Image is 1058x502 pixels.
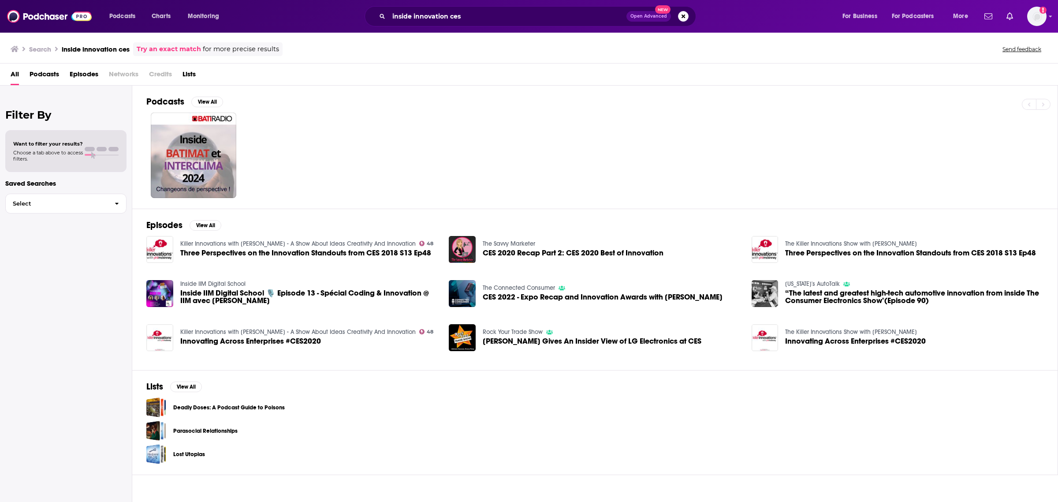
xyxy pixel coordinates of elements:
[892,10,934,22] span: For Podcasters
[11,67,19,85] a: All
[1039,7,1047,14] svg: Add a profile image
[5,194,127,214] button: Select
[30,67,59,85] a: Podcasts
[449,280,476,307] img: CES 2022 - Expo Recap and Innovation Awards with Paul Erickson
[180,249,431,257] a: Three Perspectives on the Innovation Standouts from CES 2018 S13 Ep48
[483,337,701,345] span: [PERSON_NAME] Gives An Insider View of LG Electronics at CES
[152,10,171,22] span: Charts
[170,382,202,392] button: View All
[146,96,184,107] h2: Podcasts
[62,45,130,53] h3: inside innovation ces
[947,9,979,23] button: open menu
[1027,7,1047,26] img: User Profile
[13,150,83,162] span: Choose a tab above to access filters.
[146,381,202,392] a: ListsView All
[29,45,51,53] h3: Search
[70,67,98,85] a: Episodes
[146,324,173,351] img: Innovating Across Enterprises #CES2020
[419,329,434,334] a: 48
[146,397,166,417] a: Deadly Doses: A Podcast Guide to Poisons
[836,9,888,23] button: open menu
[180,289,439,304] a: Inside IIM Digital School 🎙️ Episode 13 - Spécial Coding & Innovation @ IIM avec Orianne Pellois
[483,293,723,301] a: CES 2022 - Expo Recap and Innovation Awards with Paul Erickson
[483,284,555,292] a: The Connected Consumer
[180,240,416,247] a: Killer Innovations with Phil McKinney - A Show About Ideas Creativity And Innovation
[785,280,840,288] a: Michigan's AutoTalk
[655,5,671,14] span: New
[785,337,926,345] a: Innovating Across Enterprises #CES2020
[146,421,166,441] a: Parasocial Relationships
[483,293,723,301] span: CES 2022 - Expo Recap and Innovation Awards with [PERSON_NAME]
[7,8,92,25] img: Podchaser - Follow, Share and Rate Podcasts
[146,444,166,464] a: Lost Utopias
[752,280,779,307] img: “The latest and greatest high-tech automotive innovation from inside The Consumer Electronics Sho...
[109,10,135,22] span: Podcasts
[785,328,917,336] a: The Killer Innovations Show with Phil McKinney
[13,141,83,147] span: Want to filter your results?
[149,67,172,85] span: Credits
[449,236,476,263] img: CES 2020 Recap Part 2: CES 2020 Best of Innovation
[752,236,779,263] img: Three Perspectives on the Innovation Standouts from CES 2018 S13 Ep48
[373,6,704,26] div: Search podcasts, credits, & more...
[6,201,108,206] span: Select
[173,450,205,459] a: Lost Utopias
[146,236,173,263] img: Three Perspectives on the Innovation Standouts from CES 2018 S13 Ep48
[1027,7,1047,26] button: Show profile menu
[886,9,947,23] button: open menu
[785,289,1043,304] a: “The latest and greatest high-tech automotive innovation from inside The Consumer Electronics Sho...
[483,337,701,345] a: John Taylor Gives An Insider View of LG Electronics at CES
[752,324,779,351] img: Innovating Across Enterprises #CES2020
[183,67,196,85] a: Lists
[191,97,223,107] button: View All
[483,240,535,247] a: The Savvy Marketer
[449,324,476,351] a: John Taylor Gives An Insider View of LG Electronics at CES
[203,44,279,54] span: for more precise results
[146,381,163,392] h2: Lists
[137,44,201,54] a: Try an exact match
[981,9,996,24] a: Show notifications dropdown
[5,109,127,121] h2: Filter By
[180,328,416,336] a: Killer Innovations with Phil McKinney - A Show About Ideas Creativity And Innovation
[146,280,173,307] img: Inside IIM Digital School 🎙️ Episode 13 - Spécial Coding & Innovation @ IIM avec Orianne Pellois
[483,249,663,257] a: CES 2020 Recap Part 2: CES 2020 Best of Innovation
[173,403,285,412] a: Deadly Doses: A Podcast Guide to Poisons
[146,220,183,231] h2: Episodes
[785,249,1036,257] a: Three Perspectives on the Innovation Standouts from CES 2018 S13 Ep48
[630,14,667,19] span: Open Advanced
[190,220,221,231] button: View All
[146,220,221,231] a: EpisodesView All
[1027,7,1047,26] span: Logged in as gracewagner
[180,337,321,345] a: Innovating Across Enterprises #CES2020
[146,9,176,23] a: Charts
[180,289,439,304] span: Inside IIM Digital School 🎙️ Episode 13 - Spécial Coding & Innovation @ IIM avec [PERSON_NAME]
[427,330,433,334] span: 48
[1000,45,1044,53] button: Send feedback
[146,96,223,107] a: PodcastsView All
[483,328,543,336] a: Rock Your Trade Show
[785,240,917,247] a: The Killer Innovations Show with Phil McKinney
[182,9,231,23] button: open menu
[842,10,877,22] span: For Business
[1003,9,1017,24] a: Show notifications dropdown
